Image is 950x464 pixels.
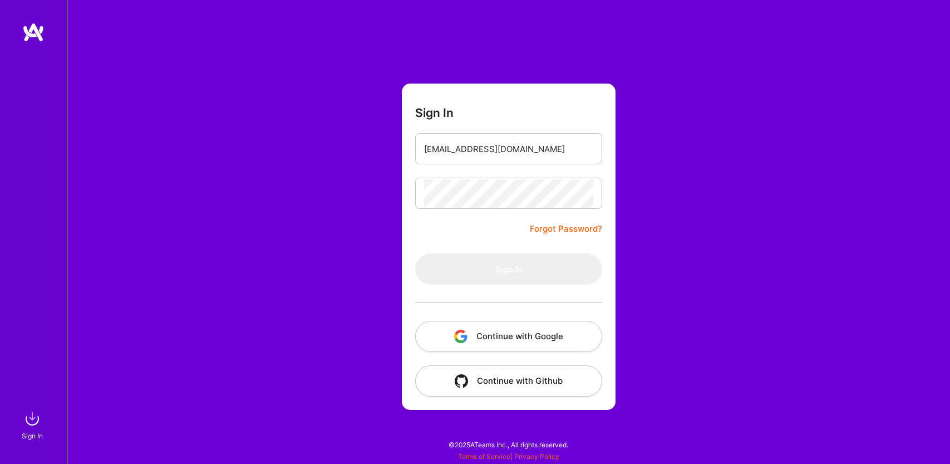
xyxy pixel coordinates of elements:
[530,222,602,236] a: Forgot Password?
[514,452,559,461] a: Privacy Policy
[458,452,510,461] a: Terms of Service
[458,452,559,461] span: |
[22,22,45,42] img: logo
[455,374,468,388] img: icon
[415,253,602,285] button: Sign In
[415,365,602,397] button: Continue with Github
[424,135,593,163] input: Email...
[23,408,43,442] a: sign inSign In
[415,106,454,120] h3: Sign In
[454,330,467,343] img: icon
[21,408,43,430] img: sign in
[415,321,602,352] button: Continue with Google
[22,430,43,442] div: Sign In
[67,431,950,458] div: © 2025 ATeams Inc., All rights reserved.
